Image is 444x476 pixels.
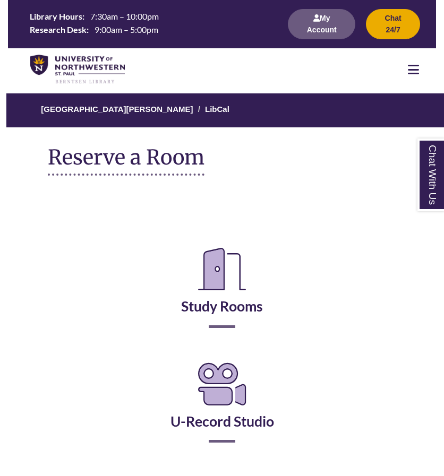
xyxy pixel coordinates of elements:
th: Research Desk: [25,23,90,35]
a: U-Record Studio [170,386,274,430]
th: Library Hours: [25,11,86,22]
a: LibCal [205,105,229,114]
a: [GEOGRAPHIC_DATA][PERSON_NAME] [41,105,193,114]
img: UNWSP Library Logo [30,55,125,84]
h1: Reserve a Room [48,146,204,176]
a: Hours Today [25,11,276,38]
table: Hours Today [25,11,276,37]
a: Study Rooms [181,271,263,315]
button: My Account [288,9,355,39]
button: Chat 24/7 [366,9,420,39]
span: 7:30am – 10:00pm [90,11,159,21]
span: 9:00am – 5:00pm [95,24,158,34]
a: Chat 24/7 [366,25,420,34]
a: My Account [288,25,355,34]
nav: Breadcrumb [48,93,396,127]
